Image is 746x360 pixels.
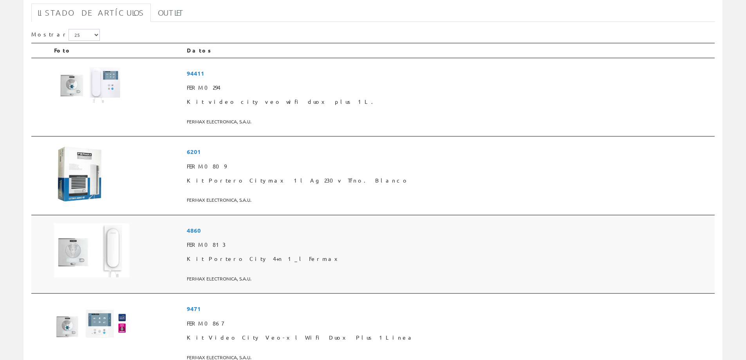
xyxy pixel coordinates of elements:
[187,302,712,316] span: 9471
[187,66,712,81] span: 94411
[31,29,100,41] label: Mostrar
[187,159,712,174] span: FERM0809
[187,95,712,109] span: Kit video city veo wifi duox plus 1L.
[187,174,712,188] span: Kit Portero Citymax 1l Ag 230v Tfno. Blanco
[187,81,712,95] span: FERM0294
[187,238,712,252] span: FERM0813
[54,66,129,103] img: Foto artículo Kit video city veo wifi duox plus 1L. (192x94.464)
[51,43,184,58] th: Foto
[69,29,100,41] select: Mostrar
[187,115,712,128] span: FERMAX ELECTRONICA, S.A.U.
[187,145,712,159] span: 6201
[184,43,715,58] th: Datos
[54,223,129,278] img: Foto artículo Kit Portero City 4+n 1_l Fermax (192x138.624)
[187,223,712,238] span: 4860
[187,272,712,285] span: FERMAX ELECTRONICA, S.A.U.
[54,302,129,342] img: Foto artículo Kit Video City Veo-xl Wifi Duox Plus 1Linea (192x101.76)
[187,317,712,331] span: FERM0867
[31,4,151,22] a: Listado de artículos
[152,4,190,22] a: Outlet
[54,145,106,203] img: Foto artículo Kit Portero Citymax 1l Ag 230v Tfno. Blanco (132.6x150)
[187,252,712,266] span: Kit Portero City 4+n 1_l Fermax
[187,194,712,206] span: FERMAX ELECTRONICA, S.A.U.
[187,331,712,345] span: Kit Video City Veo-xl Wifi Duox Plus 1Linea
